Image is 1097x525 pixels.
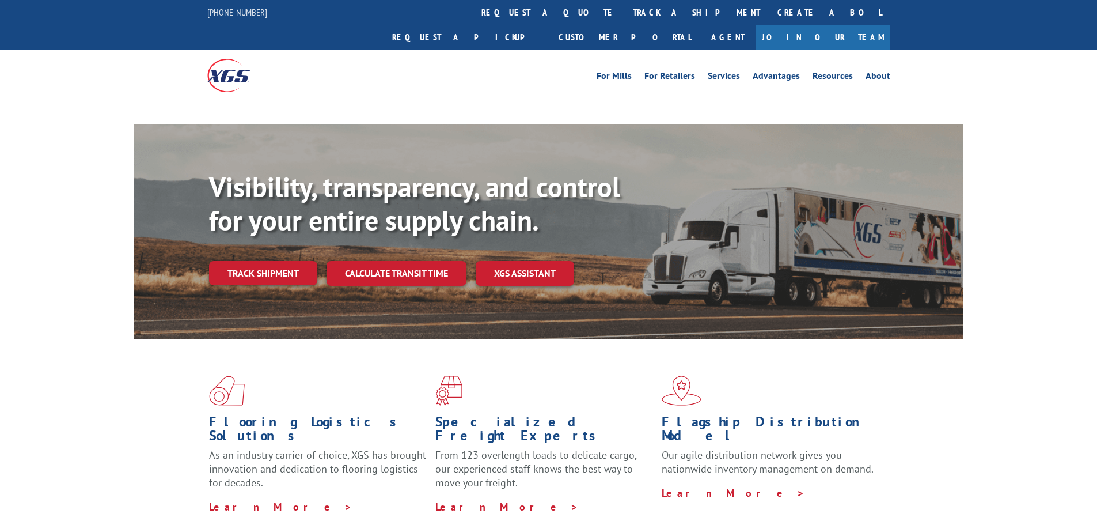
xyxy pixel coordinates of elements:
[866,71,890,84] a: About
[209,261,317,285] a: Track shipment
[700,25,756,50] a: Agent
[756,25,890,50] a: Join Our Team
[209,500,352,513] a: Learn More >
[207,6,267,18] a: [PHONE_NUMBER]
[435,448,653,500] p: From 123 overlength loads to delicate cargo, our experienced staff knows the best way to move you...
[813,71,853,84] a: Resources
[708,71,740,84] a: Services
[662,486,805,500] a: Learn More >
[662,376,701,406] img: xgs-icon-flagship-distribution-model-red
[209,169,620,238] b: Visibility, transparency, and control for your entire supply chain.
[209,376,245,406] img: xgs-icon-total-supply-chain-intelligence-red
[327,261,466,286] a: Calculate transit time
[644,71,695,84] a: For Retailers
[435,376,462,406] img: xgs-icon-focused-on-flooring-red
[435,415,653,448] h1: Specialized Freight Experts
[476,261,574,286] a: XGS ASSISTANT
[662,448,874,475] span: Our agile distribution network gives you nationwide inventory management on demand.
[209,415,427,448] h1: Flooring Logistics Solutions
[597,71,632,84] a: For Mills
[384,25,550,50] a: Request a pickup
[550,25,700,50] a: Customer Portal
[435,500,579,513] a: Learn More >
[209,448,426,489] span: As an industry carrier of choice, XGS has brought innovation and dedication to flooring logistics...
[662,415,879,448] h1: Flagship Distribution Model
[753,71,800,84] a: Advantages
